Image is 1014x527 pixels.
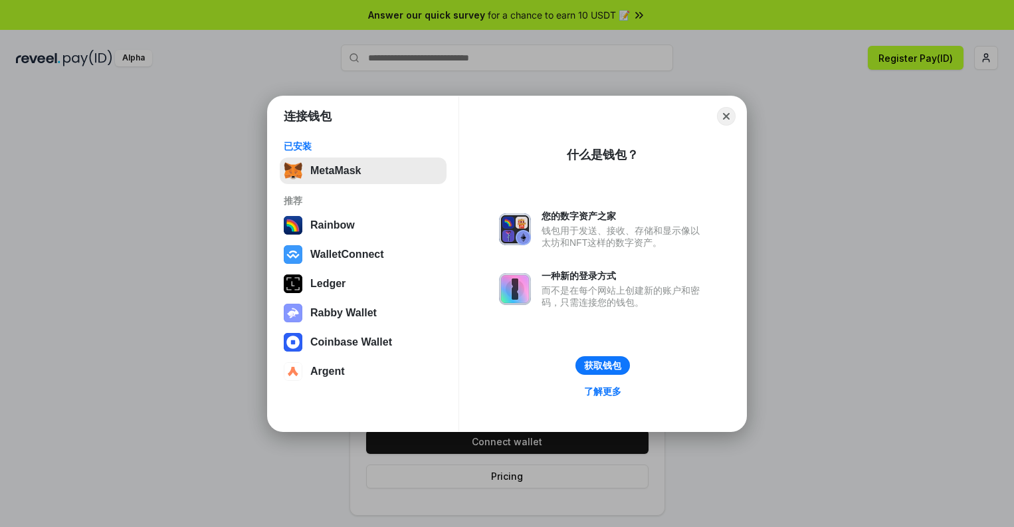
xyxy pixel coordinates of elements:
div: Coinbase Wallet [310,336,392,348]
button: Close [717,107,736,126]
div: 已安装 [284,140,443,152]
img: svg+xml,%3Csvg%20width%3D%2228%22%20height%3D%2228%22%20viewBox%3D%220%200%2028%2028%22%20fill%3D... [284,245,302,264]
div: Rabby Wallet [310,307,377,319]
button: WalletConnect [280,241,447,268]
img: svg+xml,%3Csvg%20fill%3D%22none%22%20height%3D%2233%22%20viewBox%3D%220%200%2035%2033%22%20width%... [284,161,302,180]
img: svg+xml,%3Csvg%20width%3D%2228%22%20height%3D%2228%22%20viewBox%3D%220%200%2028%2028%22%20fill%3D... [284,333,302,352]
button: Argent [280,358,447,385]
button: Ledger [280,270,447,297]
div: 了解更多 [584,385,621,397]
a: 了解更多 [576,383,629,400]
button: Rabby Wallet [280,300,447,326]
button: 获取钱包 [575,356,630,375]
div: 一种新的登录方式 [542,270,706,282]
div: 获取钱包 [584,360,621,371]
img: svg+xml,%3Csvg%20width%3D%2228%22%20height%3D%2228%22%20viewBox%3D%220%200%2028%2028%22%20fill%3D... [284,362,302,381]
img: svg+xml,%3Csvg%20xmlns%3D%22http%3A%2F%2Fwww.w3.org%2F2000%2Fsvg%22%20fill%3D%22none%22%20viewBox... [499,213,531,245]
div: WalletConnect [310,249,384,261]
button: Coinbase Wallet [280,329,447,356]
img: svg+xml,%3Csvg%20width%3D%22120%22%20height%3D%22120%22%20viewBox%3D%220%200%20120%20120%22%20fil... [284,216,302,235]
img: svg+xml,%3Csvg%20xmlns%3D%22http%3A%2F%2Fwww.w3.org%2F2000%2Fsvg%22%20fill%3D%22none%22%20viewBox... [499,273,531,305]
div: MetaMask [310,165,361,177]
div: Argent [310,366,345,377]
div: 推荐 [284,195,443,207]
button: MetaMask [280,158,447,184]
div: 钱包用于发送、接收、存储和显示像以太坊和NFT这样的数字资产。 [542,225,706,249]
div: 您的数字资产之家 [542,210,706,222]
div: Ledger [310,278,346,290]
button: Rainbow [280,212,447,239]
div: Rainbow [310,219,355,231]
img: svg+xml,%3Csvg%20xmlns%3D%22http%3A%2F%2Fwww.w3.org%2F2000%2Fsvg%22%20width%3D%2228%22%20height%3... [284,274,302,293]
div: 什么是钱包？ [567,147,639,163]
img: svg+xml,%3Csvg%20xmlns%3D%22http%3A%2F%2Fwww.w3.org%2F2000%2Fsvg%22%20fill%3D%22none%22%20viewBox... [284,304,302,322]
div: 而不是在每个网站上创建新的账户和密码，只需连接您的钱包。 [542,284,706,308]
h1: 连接钱包 [284,108,332,124]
